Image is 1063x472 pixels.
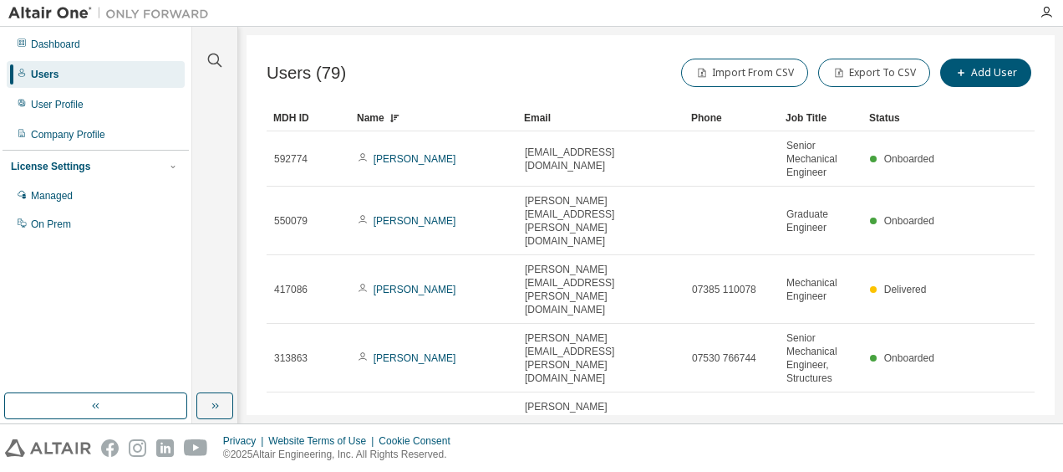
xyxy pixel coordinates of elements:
[101,439,119,457] img: facebook.svg
[681,59,808,87] button: Import From CSV
[31,128,105,141] div: Company Profile
[786,413,855,440] span: Degree Apprentice
[31,98,84,111] div: User Profile
[274,283,308,296] span: 417086
[268,434,379,448] div: Website Terms of Use
[31,218,71,231] div: On Prem
[692,283,756,296] span: 07385 110078
[884,352,934,364] span: Onboarded
[223,448,460,462] p: © 2025 Altair Engineering, Inc. All Rights Reserved.
[184,439,208,457] img: youtube.svg
[357,105,511,131] div: Name
[786,208,855,234] span: Graduate Engineer
[374,284,456,295] a: [PERSON_NAME]
[786,139,855,179] span: Senior Mechanical Engineer
[869,105,939,131] div: Status
[379,434,460,448] div: Cookie Consent
[11,160,90,173] div: License Settings
[525,331,677,385] span: [PERSON_NAME][EMAIL_ADDRESS][PERSON_NAME][DOMAIN_NAME]
[524,105,678,131] div: Email
[940,59,1031,87] button: Add User
[31,189,73,203] div: Managed
[374,153,456,165] a: [PERSON_NAME]
[786,276,855,303] span: Mechanical Engineer
[374,215,456,227] a: [PERSON_NAME]
[31,38,80,51] div: Dashboard
[273,105,343,131] div: MDH ID
[223,434,268,448] div: Privacy
[274,214,308,228] span: 550079
[884,284,927,295] span: Delivered
[525,146,677,172] span: [EMAIL_ADDRESS][DOMAIN_NAME]
[8,5,217,22] img: Altair One
[786,105,856,131] div: Job Title
[274,152,308,166] span: 592774
[129,439,146,457] img: instagram.svg
[374,352,456,364] a: [PERSON_NAME]
[267,64,346,83] span: Users (79)
[156,439,174,457] img: linkedin.svg
[818,59,930,87] button: Export To CSV
[884,153,934,165] span: Onboarded
[5,439,91,457] img: altair_logo.svg
[884,215,934,227] span: Onboarded
[525,263,677,316] span: [PERSON_NAME][EMAIL_ADDRESS][PERSON_NAME][DOMAIN_NAME]
[691,105,772,131] div: Phone
[786,331,855,385] span: Senior Mechanical Engineer, Structures
[525,400,677,454] span: [PERSON_NAME][EMAIL_ADDRESS][PERSON_NAME][DOMAIN_NAME]
[692,351,756,365] span: 07530 766744
[525,194,677,248] span: [PERSON_NAME][EMAIL_ADDRESS][PERSON_NAME][DOMAIN_NAME]
[274,351,308,365] span: 313863
[31,68,58,81] div: Users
